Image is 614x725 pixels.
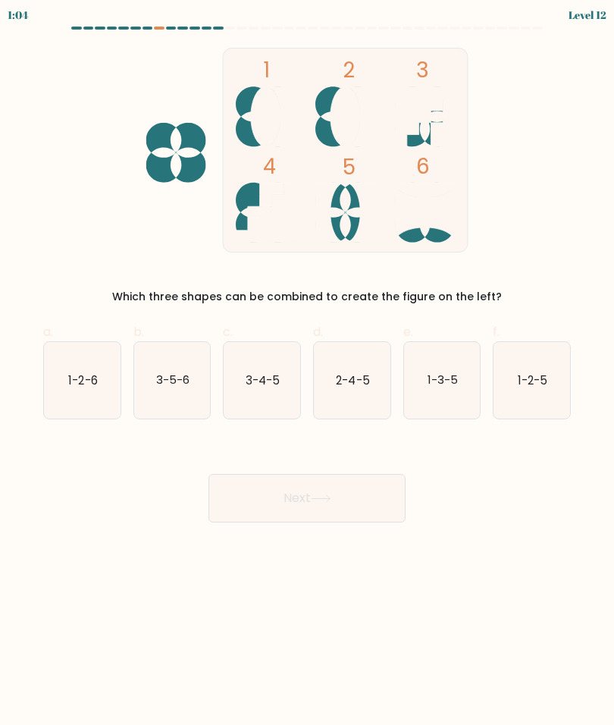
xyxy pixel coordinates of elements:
[208,474,406,523] button: Next
[313,323,323,341] span: d.
[133,323,144,341] span: b.
[263,152,276,181] tspan: 4
[68,372,97,388] text: 1-2-6
[493,323,500,341] span: f.
[416,55,429,85] tspan: 3
[223,323,233,341] span: c.
[8,7,28,23] div: 1:04
[156,372,190,388] text: 3-5-6
[336,372,369,388] text: 2-4-5
[403,323,413,341] span: e.
[569,7,606,23] div: Level 12
[343,55,355,85] tspan: 2
[43,323,53,341] span: a.
[246,372,280,388] text: 3-4-5
[343,152,356,182] tspan: 5
[518,372,547,388] text: 1-2-5
[416,152,430,181] tspan: 6
[52,289,562,305] div: Which three shapes can be combined to create the figure on the left?
[428,372,458,388] text: 1-3-5
[263,55,270,85] tspan: 1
